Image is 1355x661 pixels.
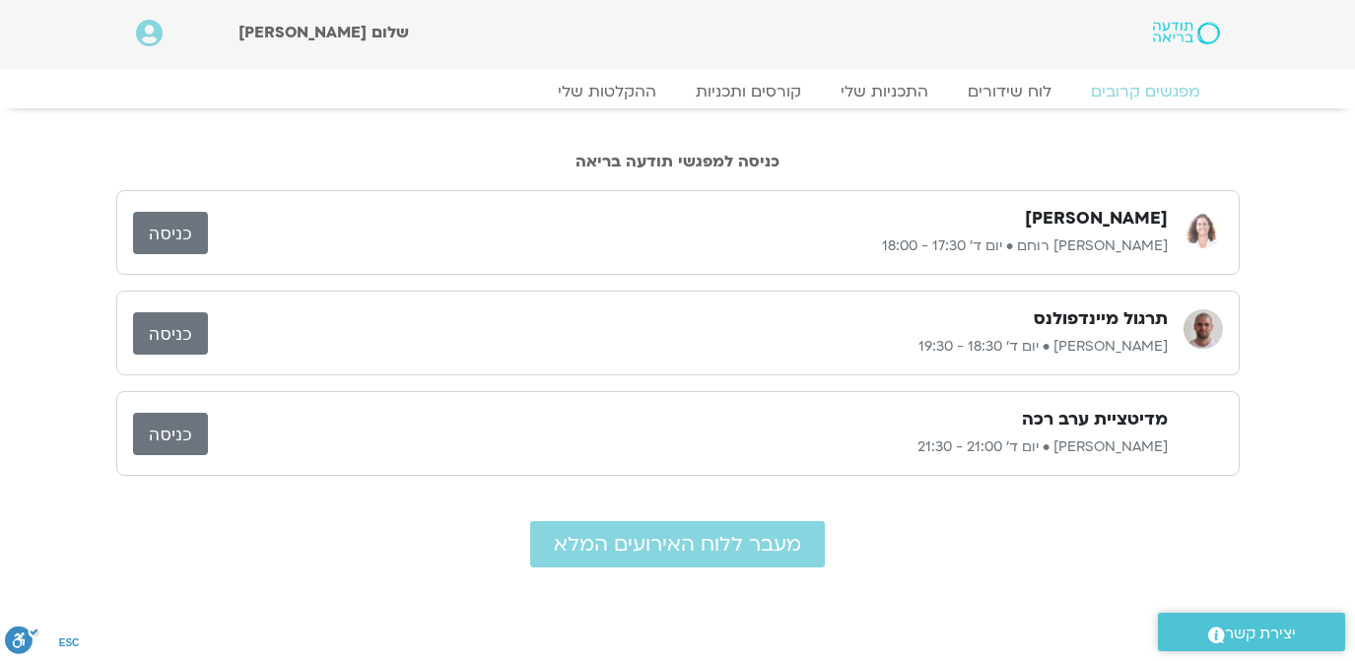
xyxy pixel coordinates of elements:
a: מעבר ללוח האירועים המלא [530,521,825,567]
a: לוח שידורים [948,82,1071,101]
a: כניסה [133,312,208,355]
a: כניסה [133,413,208,455]
a: כניסה [133,212,208,254]
p: [PERSON_NAME] • יום ד׳ 21:00 - 21:30 [208,435,1168,459]
a: מפגשים קרובים [1071,82,1220,101]
img: דקל קנטי [1184,309,1223,349]
img: שגב הורוביץ [1184,410,1223,449]
h3: מדיטציית ערב רכה [1022,408,1168,431]
span: מעבר ללוח האירועים המלא [554,533,801,556]
p: [PERSON_NAME] רוחם • יום ד׳ 17:30 - 18:00 [208,234,1168,258]
p: [PERSON_NAME] • יום ד׳ 18:30 - 19:30 [208,335,1168,359]
a: קורסים ותכניות [676,82,821,101]
h3: תרגול מיינדפולנס [1034,307,1168,331]
h3: [PERSON_NAME] [1025,207,1168,231]
span: יצירת קשר [1225,621,1296,647]
h2: כניסה למפגשי תודעה בריאה [116,153,1240,170]
a: התכניות שלי [821,82,948,101]
a: ההקלטות שלי [538,82,676,101]
img: אורנה סמלסון רוחם [1184,209,1223,248]
a: יצירת קשר [1158,613,1345,651]
span: שלום [PERSON_NAME] [238,22,409,43]
nav: Menu [136,82,1220,101]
